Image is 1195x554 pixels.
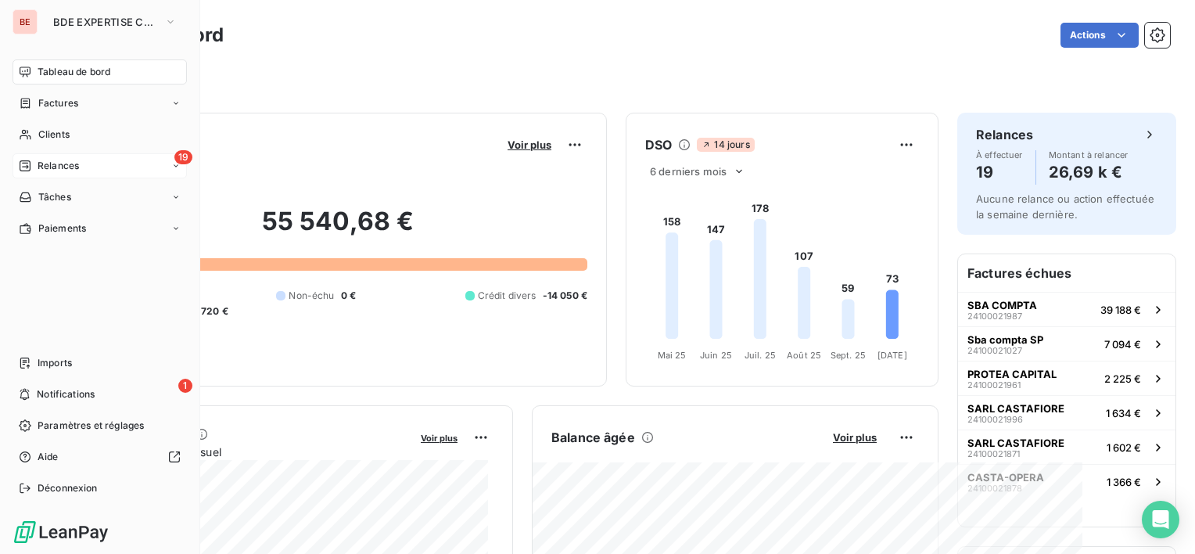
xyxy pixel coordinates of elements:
[178,379,192,393] span: 1
[967,346,1022,355] span: 24100021027
[1142,501,1179,538] div: Open Intercom Messenger
[503,138,556,152] button: Voir plus
[958,326,1175,361] button: Sba compta SP241000210277 094 €
[38,96,78,110] span: Factures
[958,254,1175,292] h6: Factures échues
[967,402,1064,415] span: SARL CASTAFIORE
[543,289,587,303] span: -14 050 €
[13,520,109,545] img: Logo LeanPay
[958,361,1175,395] button: PROTEA CAPITAL241000219612 225 €
[38,419,144,433] span: Paramètres et réglages
[174,150,192,164] span: 19
[967,368,1057,380] span: PROTEA CAPITAL
[645,135,672,154] h6: DSO
[958,395,1175,430] button: SARL CASTAFIORE241000219961 634 €
[958,292,1175,326] button: SBA COMPTA2410002198739 188 €
[967,299,1037,311] span: SBA COMPTA
[1106,407,1141,419] span: 1 634 €
[38,481,98,495] span: Déconnexion
[1049,150,1129,160] span: Montant à relancer
[1049,160,1129,185] h4: 26,69 k €
[421,433,458,444] span: Voir plus
[37,387,95,401] span: Notifications
[1060,23,1139,48] button: Actions
[833,431,877,444] span: Voir plus
[745,350,776,361] tspan: Juil. 25
[658,350,687,361] tspan: Mai 25
[1107,476,1141,488] span: 1 366 €
[38,356,72,370] span: Imports
[88,444,410,460] span: Chiffre d'affaires mensuel
[38,221,86,236] span: Paiements
[650,165,727,178] span: 6 derniers mois
[1104,338,1141,351] span: 7 094 €
[787,350,821,361] tspan: Août 25
[831,350,866,361] tspan: Sept. 25
[700,350,732,361] tspan: Juin 25
[967,333,1043,346] span: Sba compta SP
[958,430,1175,464] button: SARL CASTAFIORE241000218711 602 €
[1107,441,1141,454] span: 1 602 €
[13,9,38,34] div: BE
[38,128,70,142] span: Clients
[196,304,228,318] span: -720 €
[1104,372,1141,385] span: 2 225 €
[38,65,110,79] span: Tableau de bord
[967,415,1023,424] span: 24100021996
[976,160,1023,185] h4: 19
[53,16,158,28] span: BDE EXPERTISE CONSEIL
[967,449,1020,459] span: 24100021871
[551,428,635,447] h6: Balance âgée
[877,350,907,361] tspan: [DATE]
[828,430,881,444] button: Voir plus
[38,190,71,204] span: Tâches
[38,159,79,173] span: Relances
[416,430,462,444] button: Voir plus
[976,192,1154,221] span: Aucune relance ou action effectuée la semaine dernière.
[967,311,1022,321] span: 24100021987
[478,289,536,303] span: Crédit divers
[1100,304,1141,316] span: 39 188 €
[289,289,334,303] span: Non-échu
[508,138,551,151] span: Voir plus
[697,138,754,152] span: 14 jours
[967,380,1021,390] span: 24100021961
[341,289,356,303] span: 0 €
[976,125,1033,144] h6: Relances
[976,150,1023,160] span: À effectuer
[88,206,587,253] h2: 55 540,68 €
[38,450,59,464] span: Aide
[967,437,1064,449] span: SARL CASTAFIORE
[13,444,187,469] a: Aide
